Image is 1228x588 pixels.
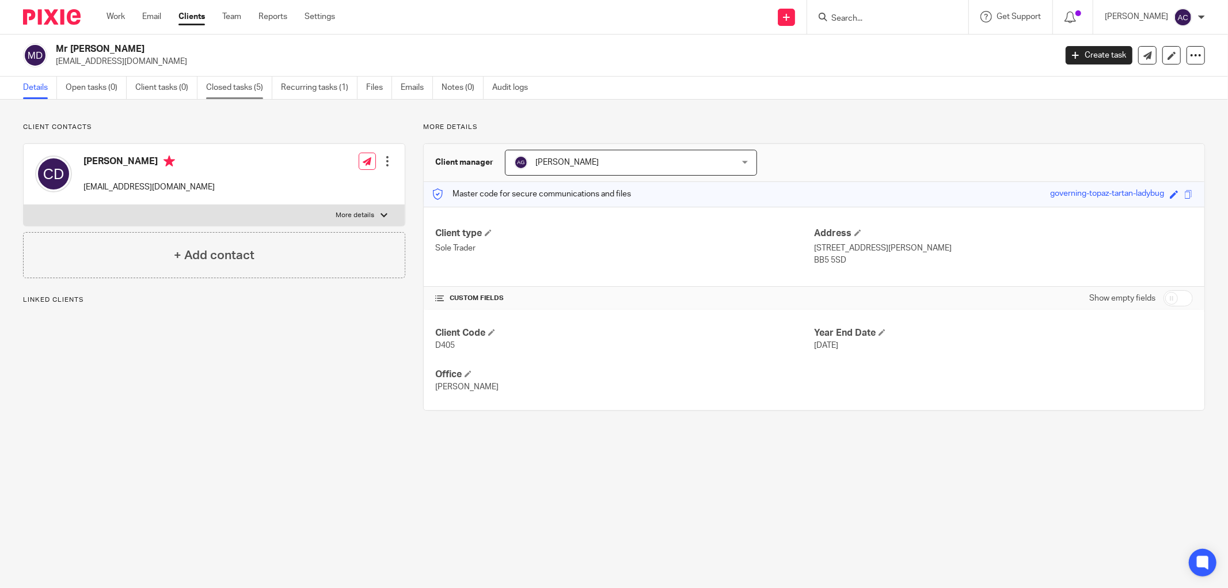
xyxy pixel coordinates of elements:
[222,11,241,22] a: Team
[1066,46,1132,65] a: Create task
[35,155,72,192] img: svg%3E
[435,342,455,350] span: D405
[366,77,392,99] a: Files
[997,13,1041,21] span: Get Support
[258,11,287,22] a: Reports
[435,383,499,391] span: [PERSON_NAME]
[830,14,934,24] input: Search
[23,43,47,67] img: svg%3E
[432,188,631,200] p: Master code for secure communications and files
[435,157,493,168] h3: Client manager
[142,11,161,22] a: Email
[83,181,215,193] p: [EMAIL_ADDRESS][DOMAIN_NAME]
[107,11,125,22] a: Work
[535,158,599,166] span: [PERSON_NAME]
[83,155,215,170] h4: [PERSON_NAME]
[178,11,205,22] a: Clients
[442,77,484,99] a: Notes (0)
[1050,188,1164,201] div: governing-topaz-tartan-ladybug
[164,155,175,167] i: Primary
[435,327,814,339] h4: Client Code
[1105,11,1168,22] p: [PERSON_NAME]
[305,11,335,22] a: Settings
[1174,8,1192,26] img: svg%3E
[206,77,272,99] a: Closed tasks (5)
[23,9,81,25] img: Pixie
[281,77,358,99] a: Recurring tasks (1)
[336,211,375,220] p: More details
[66,77,127,99] a: Open tasks (0)
[56,56,1048,67] p: [EMAIL_ADDRESS][DOMAIN_NAME]
[23,123,405,132] p: Client contacts
[814,342,838,350] span: [DATE]
[435,242,814,254] p: Sole Trader
[435,227,814,240] h4: Client type
[23,77,57,99] a: Details
[174,246,254,264] h4: + Add contact
[492,77,537,99] a: Audit logs
[435,294,814,303] h4: CUSTOM FIELDS
[514,155,528,169] img: svg%3E
[814,242,1193,254] p: [STREET_ADDRESS][PERSON_NAME]
[423,123,1205,132] p: More details
[814,327,1193,339] h4: Year End Date
[23,295,405,305] p: Linked clients
[401,77,433,99] a: Emails
[814,227,1193,240] h4: Address
[1089,293,1155,304] label: Show empty fields
[135,77,197,99] a: Client tasks (0)
[814,255,1193,266] p: BB5 5SD
[56,43,850,55] h2: Mr [PERSON_NAME]
[435,369,814,381] h4: Office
